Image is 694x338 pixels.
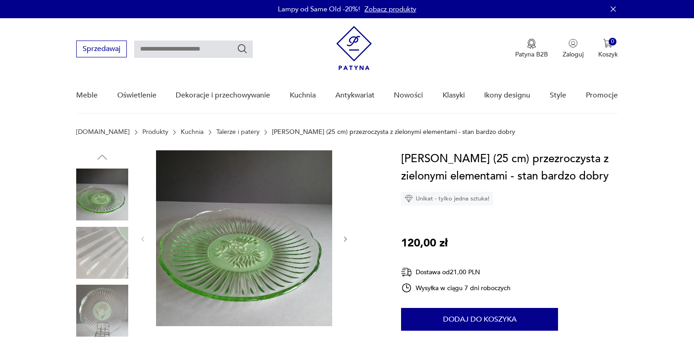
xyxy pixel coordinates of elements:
p: Lampy od Same Old -20%! [278,5,360,14]
a: Dekoracje i przechowywanie [176,78,270,113]
a: Zobacz produkty [365,5,416,14]
a: Ikona medaluPatyna B2B [515,39,548,59]
img: Ikona koszyka [603,39,612,48]
a: Talerze i patery [216,128,260,136]
img: Zdjęcie produktu Patera Hortensja (25 cm) przezroczysta z zielonymi elementami - stan bardzo dobry [156,150,332,326]
img: Zdjęcie produktu Patera Hortensja (25 cm) przezroczysta z zielonymi elementami - stan bardzo dobry [76,169,128,220]
img: Ikonka użytkownika [569,39,578,48]
img: Zdjęcie produktu Patera Hortensja (25 cm) przezroczysta z zielonymi elementami - stan bardzo dobry [76,285,128,337]
img: Ikona dostawy [401,266,412,278]
a: Promocje [586,78,618,113]
div: 0 [609,38,616,46]
a: Produkty [142,128,168,136]
a: Nowości [394,78,423,113]
button: Szukaj [237,43,248,54]
p: 120,00 zł [401,235,448,252]
a: Kuchnia [181,128,204,136]
img: Patyna - sklep z meblami i dekoracjami vintage [336,26,372,70]
p: Patyna B2B [515,50,548,59]
a: Klasyki [443,78,465,113]
button: Zaloguj [563,39,584,59]
p: Zaloguj [563,50,584,59]
div: Wysyłka w ciągu 7 dni roboczych [401,282,511,293]
img: Zdjęcie produktu Patera Hortensja (25 cm) przezroczysta z zielonymi elementami - stan bardzo dobry [76,227,128,279]
a: Antykwariat [335,78,375,113]
a: Ikony designu [484,78,530,113]
a: Oświetlenie [117,78,157,113]
img: Ikona medalu [527,39,536,49]
button: Sprzedawaj [76,41,127,57]
button: Patyna B2B [515,39,548,59]
p: [PERSON_NAME] (25 cm) przezroczysta z zielonymi elementami - stan bardzo dobry [272,128,515,136]
img: Ikona diamentu [405,195,413,203]
a: Meble [76,78,98,113]
a: Style [550,78,566,113]
a: [DOMAIN_NAME] [76,128,130,136]
a: Kuchnia [290,78,316,113]
p: Koszyk [598,50,618,59]
h1: [PERSON_NAME] (25 cm) przezroczysta z zielonymi elementami - stan bardzo dobry [401,150,618,185]
button: 0Koszyk [598,39,618,59]
a: Sprzedawaj [76,46,127,53]
button: Dodaj do koszyka [401,308,558,331]
div: Unikat - tylko jedna sztuka! [401,192,493,205]
div: Dostawa od 21,00 PLN [401,266,511,278]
